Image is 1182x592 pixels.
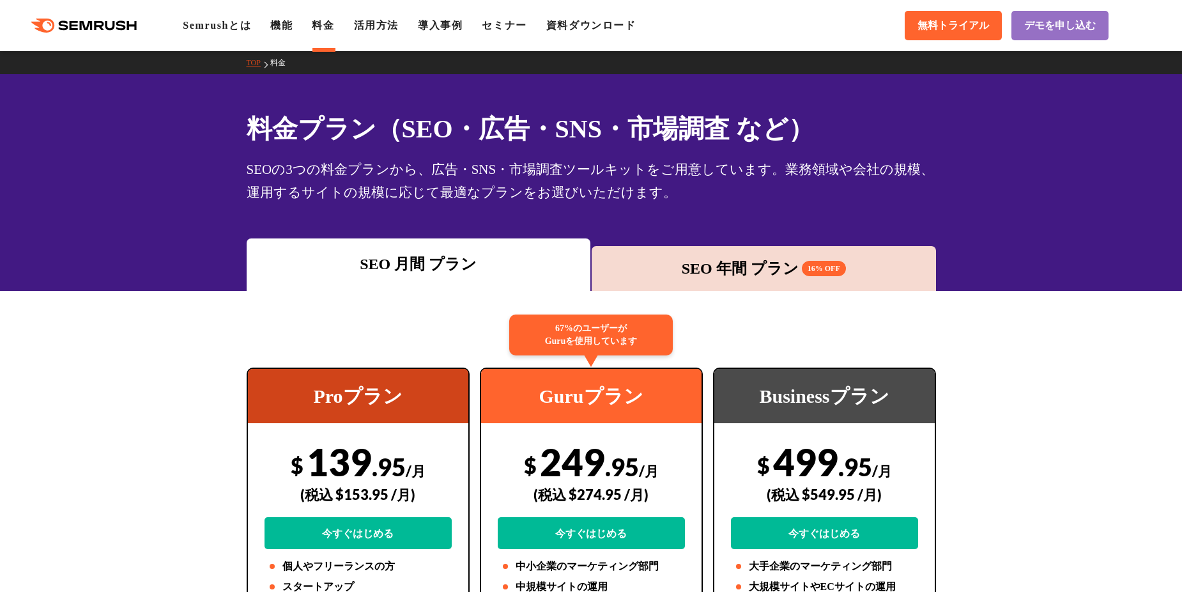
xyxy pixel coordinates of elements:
span: 無料トライアル [917,19,989,33]
span: /月 [872,462,892,479]
div: (税込 $153.95 /月) [265,472,452,517]
li: 中小企業のマーケティング部門 [498,559,685,574]
div: Proプラン [248,369,468,423]
a: デモを申し込む [1011,11,1109,40]
div: 67%のユーザーが Guruを使用しています [509,315,673,355]
a: 今すぐはじめる [265,517,452,549]
li: 大手企業のマーケティング部門 [731,559,918,574]
a: TOP [247,58,270,67]
div: (税込 $549.95 /月) [731,472,918,517]
div: Guruプラン [481,369,702,423]
div: SEO 月間 プラン [253,253,585,276]
span: .95 [838,452,872,481]
a: 機能 [270,20,293,31]
a: Semrushとは [183,20,251,31]
span: $ [757,452,770,478]
a: 今すぐはじめる [731,517,918,549]
div: 249 [498,439,685,549]
a: 無料トライアル [905,11,1002,40]
span: /月 [639,462,659,479]
span: 16% OFF [802,261,846,276]
span: $ [291,452,303,478]
div: SEO 年間 プラン [598,257,930,280]
div: Businessプラン [714,369,935,423]
a: 資料ダウンロード [546,20,636,31]
a: 活用方法 [354,20,399,31]
div: SEOの3つの料金プランから、広告・SNS・市場調査ツールキットをご用意しています。業務領域や会社の規模、運用するサイトの規模に応じて最適なプランをお選びいただけます。 [247,158,936,204]
a: 今すぐはじめる [498,517,685,549]
div: 499 [731,439,918,549]
a: 料金 [312,20,334,31]
span: $ [524,452,537,478]
h1: 料金プラン（SEO・広告・SNS・市場調査 など） [247,110,936,148]
a: 導入事例 [418,20,463,31]
span: .95 [372,452,406,481]
span: デモを申し込む [1024,19,1096,33]
div: (税込 $274.95 /月) [498,472,685,517]
span: .95 [605,452,639,481]
li: 個人やフリーランスの方 [265,559,452,574]
span: /月 [406,462,426,479]
a: セミナー [482,20,526,31]
a: 料金 [270,58,295,67]
div: 139 [265,439,452,549]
